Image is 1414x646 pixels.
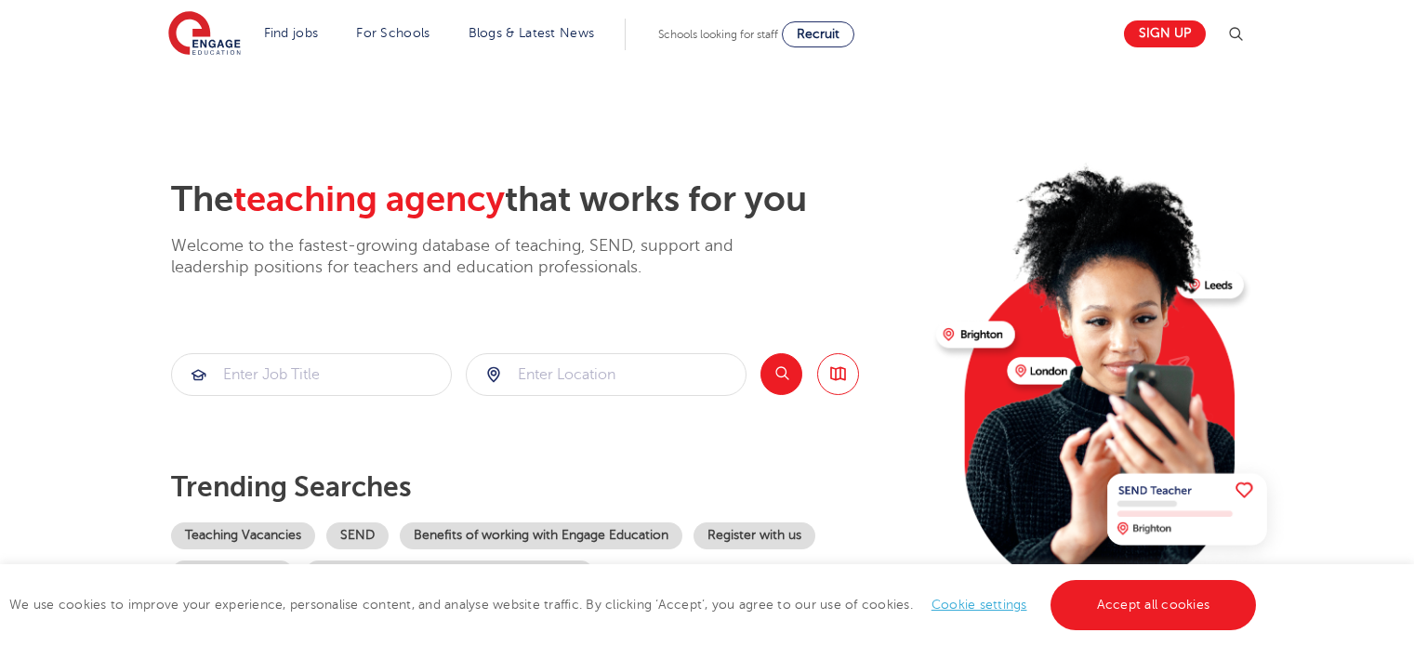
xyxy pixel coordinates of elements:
[467,354,746,395] input: Submit
[466,353,747,396] div: Submit
[356,26,429,40] a: For Schools
[171,178,921,221] h2: The that works for you
[171,235,785,279] p: Welcome to the fastest-growing database of teaching, SEND, support and leadership positions for t...
[172,354,451,395] input: Submit
[326,522,389,549] a: SEND
[694,522,815,549] a: Register with us
[171,470,921,504] p: Trending searches
[9,598,1261,612] span: We use cookies to improve your experience, personalise content, and analyse website traffic. By c...
[1124,20,1206,47] a: Sign up
[171,560,294,587] a: Become a tutor
[797,27,839,41] span: Recruit
[264,26,319,40] a: Find jobs
[171,522,315,549] a: Teaching Vacancies
[171,353,452,396] div: Submit
[658,28,778,41] span: Schools looking for staff
[932,598,1027,612] a: Cookie settings
[1051,580,1257,630] a: Accept all cookies
[233,179,505,219] span: teaching agency
[168,11,241,58] img: Engage Education
[305,560,594,587] a: Our coverage across [GEOGRAPHIC_DATA]
[400,522,682,549] a: Benefits of working with Engage Education
[760,353,802,395] button: Search
[469,26,595,40] a: Blogs & Latest News
[782,21,854,47] a: Recruit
